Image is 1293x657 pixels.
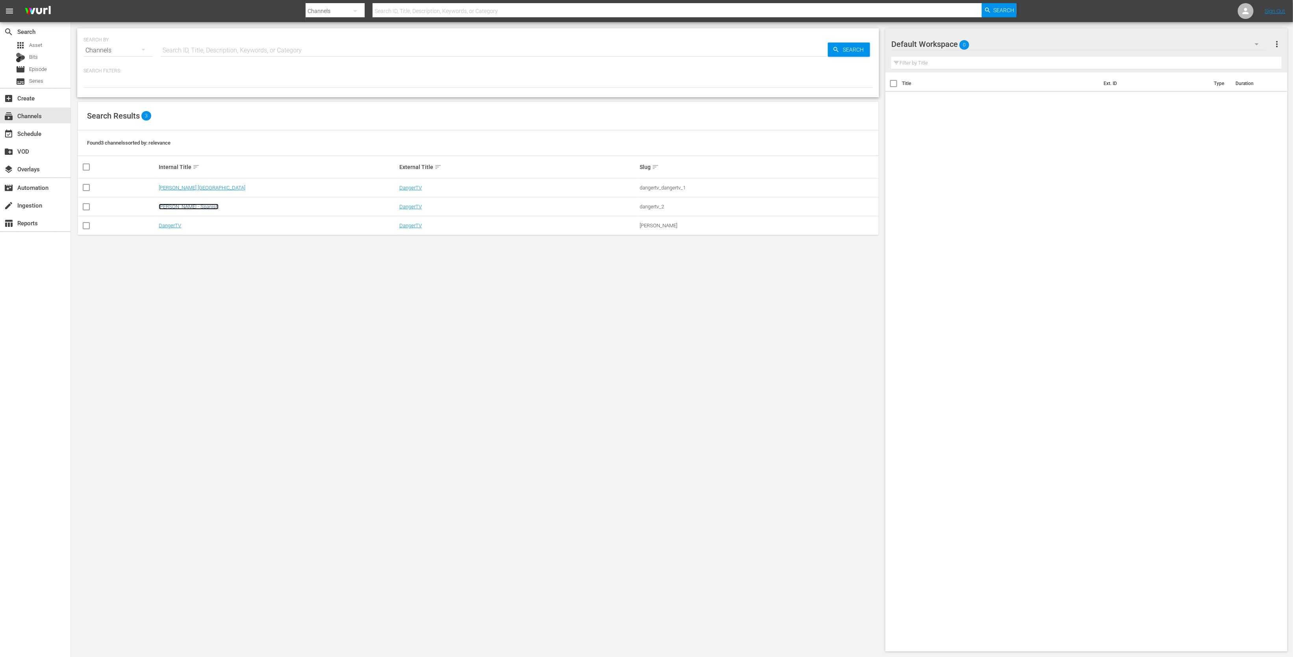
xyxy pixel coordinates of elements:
[16,65,25,74] span: Episode
[891,33,1266,55] div: Default Workspace
[652,163,659,171] span: sort
[399,162,637,172] div: External Title
[4,94,13,103] span: Create
[193,163,200,171] span: sort
[399,223,422,228] a: DangerTV
[4,165,13,174] span: Overlays
[1231,72,1278,95] th: Duration
[399,204,422,210] a: DangerTV
[982,3,1017,17] button: Search
[902,72,1099,95] th: Title
[29,77,43,85] span: Series
[840,43,870,57] span: Search
[4,219,13,228] span: Reports
[16,41,25,50] span: Asset
[159,223,181,228] a: DangerTV
[16,77,25,86] span: Series
[828,43,870,57] button: Search
[29,65,47,73] span: Episode
[960,37,970,53] span: 0
[1265,8,1286,14] a: Sign Out
[1209,72,1231,95] th: Type
[16,53,25,62] div: Bits
[1272,39,1282,49] span: more_vert
[640,204,877,210] div: dangertv_2
[19,2,57,20] img: ans4CAIJ8jUAAAAAAAAAAAAAAAAAAAAAAAAgQb4GAAAAAAAAAAAAAAAAAAAAAAAAJMjXAAAAAAAAAAAAAAAAAAAAAAAAgAT5G...
[994,3,1015,17] span: Search
[399,185,422,191] a: DangerTV
[159,204,219,210] a: [PERSON_NAME] - Spanish
[4,201,13,210] span: Ingestion
[159,162,397,172] div: Internal Title
[4,129,13,139] span: Schedule
[141,111,151,121] span: 3
[87,111,140,121] span: Search Results
[83,68,873,74] p: Search Filters:
[640,223,877,228] div: [PERSON_NAME]
[4,147,13,156] span: VOD
[640,185,877,191] div: dangertv_dangertv_1
[434,163,442,171] span: sort
[4,183,13,193] span: Automation
[4,111,13,121] span: Channels
[5,6,14,16] span: menu
[29,53,38,61] span: Bits
[83,39,153,61] div: Channels
[1272,35,1282,54] button: more_vert
[1099,72,1209,95] th: Ext. ID
[640,162,877,172] div: Slug
[87,140,171,146] span: Found 3 channels sorted by: relevance
[159,185,245,191] a: [PERSON_NAME] [GEOGRAPHIC_DATA]
[4,27,13,37] span: Search
[29,41,42,49] span: Asset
